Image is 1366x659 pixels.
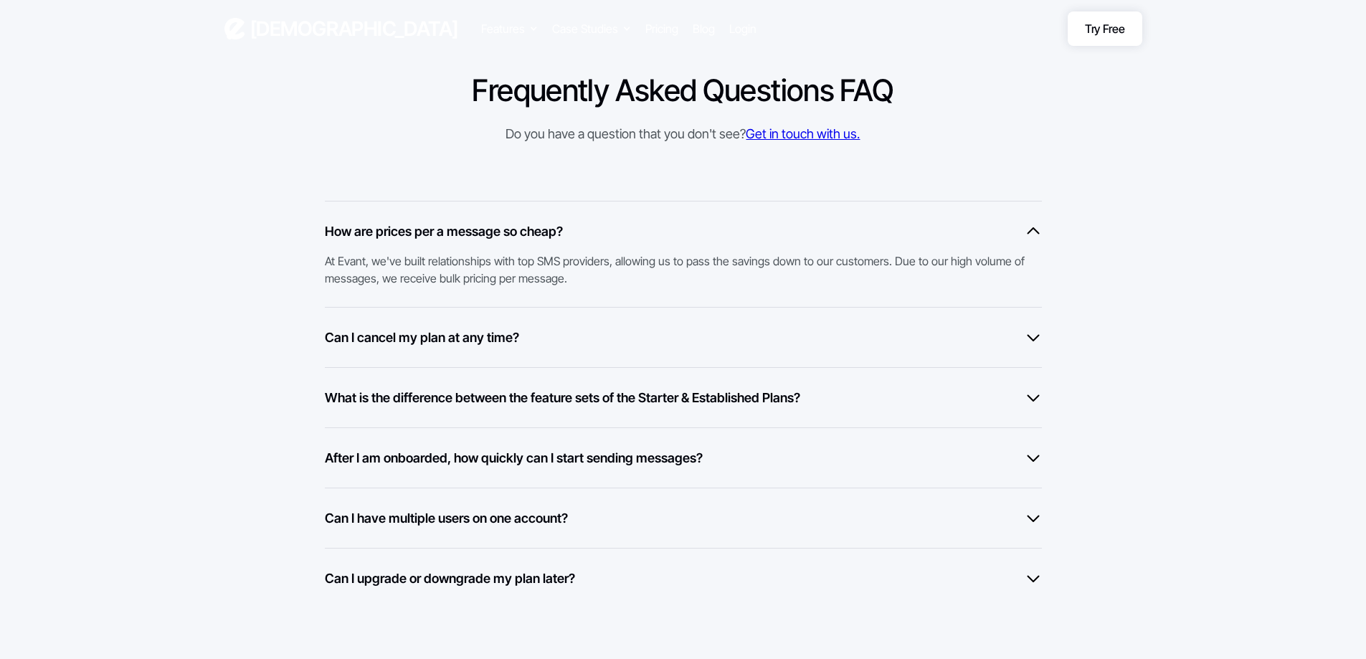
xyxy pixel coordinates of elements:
[481,20,538,37] div: Features
[325,388,800,407] h6: What is the difference between the feature sets of the Starter & Established Plans?
[693,20,715,37] a: Blog
[552,20,631,37] div: Case Studies
[552,20,618,37] div: Case Studies
[729,20,756,37] a: Login
[325,241,1028,287] div: At Evant, we've built relationships with top SMS providers, allowing us to pass the savings down ...
[1068,11,1142,46] a: Try Free
[472,72,893,110] h2: Frequently Asked Questions FAQ
[325,448,703,468] h6: After I am onboarded, how quickly can I start sending messages?
[645,20,678,37] a: Pricing
[325,508,568,528] h6: Can I have multiple users on one account?
[325,222,563,241] h6: How are prices per a message so cheap?
[224,16,458,42] a: home
[746,126,860,141] a: Get in touch with us.
[325,569,575,588] h6: Can I upgrade or downgrade my plan later?
[325,328,519,347] h6: Can I cancel my plan at any time?
[250,16,458,42] h3: [DEMOGRAPHIC_DATA]
[472,124,893,143] div: Do you have a question that you don't see?
[481,20,525,37] div: Features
